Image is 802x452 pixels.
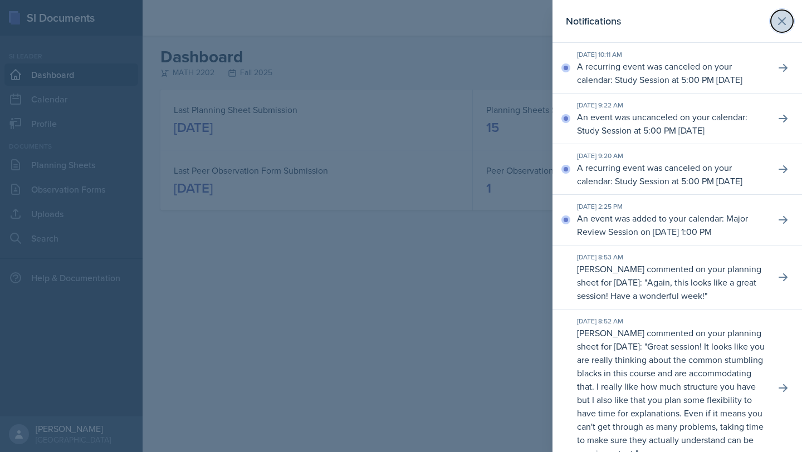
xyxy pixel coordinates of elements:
[577,100,766,110] div: [DATE] 9:22 AM
[577,262,766,302] p: [PERSON_NAME] commented on your planning sheet for [DATE]: " "
[577,151,766,161] div: [DATE] 9:20 AM
[566,13,621,29] h2: Notifications
[577,212,766,238] p: An event was added to your calendar: Major Review Session on [DATE] 1:00 PM
[577,202,766,212] div: [DATE] 2:25 PM
[577,252,766,262] div: [DATE] 8:53 AM
[577,161,766,188] p: A recurring event was canceled on your calendar: Study Session at 5:00 PM [DATE]
[577,316,766,326] div: [DATE] 8:52 AM
[577,276,756,302] p: Again, this looks like a great session! Have a wonderful week!
[577,60,766,86] p: A recurring event was canceled on your calendar: Study Session at 5:00 PM [DATE]
[577,50,766,60] div: [DATE] 10:11 AM
[577,110,766,137] p: An event was uncanceled on your calendar: Study Session at 5:00 PM [DATE]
